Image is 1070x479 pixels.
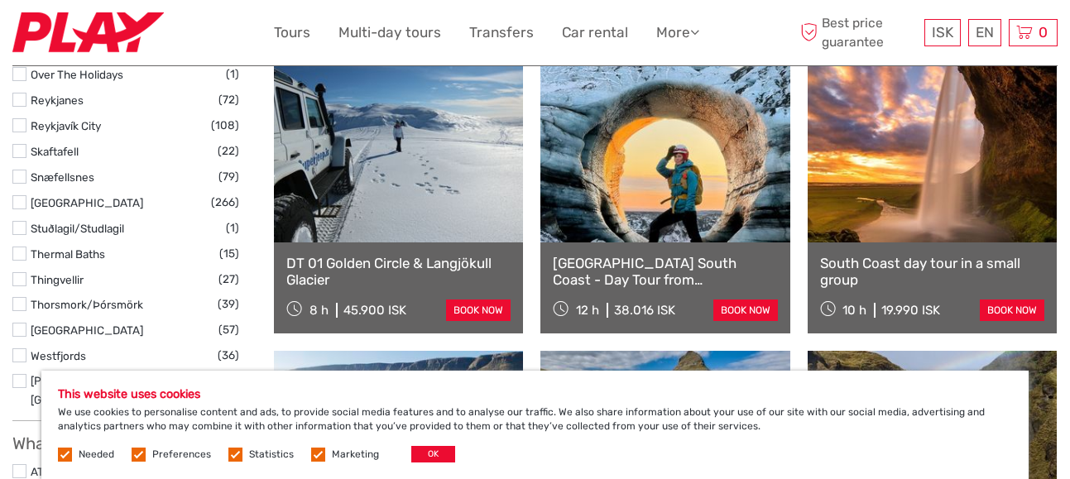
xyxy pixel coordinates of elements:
span: 0 [1036,24,1050,41]
div: EN [968,19,1001,46]
span: (36) [218,346,239,365]
label: Preferences [152,448,211,462]
span: (57) [218,320,239,339]
h3: What do you want to do? [12,433,239,453]
label: Marketing [332,448,379,462]
span: (15) [219,244,239,263]
span: (1) [226,65,239,84]
a: [PERSON_NAME][GEOGRAPHIC_DATA] [31,374,143,406]
span: (72) [218,90,239,109]
div: We use cookies to personalise content and ads, to provide social media features and to analyse ou... [41,371,1029,479]
a: [GEOGRAPHIC_DATA] South Coast - Day Tour from [GEOGRAPHIC_DATA] [553,255,777,289]
a: [GEOGRAPHIC_DATA] [31,196,143,209]
h5: This website uses cookies [58,387,1012,401]
p: We're away right now. Please check back later! [23,29,187,42]
a: Tours [274,21,310,45]
span: (266) [211,193,239,212]
span: 12 h [576,303,599,318]
button: OK [411,446,455,462]
span: (27) [218,270,239,289]
span: ISK [932,24,953,41]
a: [GEOGRAPHIC_DATA] [31,323,143,337]
label: Needed [79,448,114,462]
a: Stuðlagil/Studlagil [31,222,124,235]
button: Open LiveChat chat widget [190,26,210,46]
a: Over The Holidays [31,68,123,81]
span: 10 h [842,303,866,318]
a: More [656,21,699,45]
span: 8 h [309,303,329,318]
a: Westfjords [31,349,86,362]
a: Skaftafell [31,145,79,158]
span: (39) [218,295,239,314]
a: South Coast day tour in a small group [820,255,1044,289]
span: (108) [211,116,239,135]
span: (22) [218,141,239,160]
a: Thorsmork/Þórsmörk [31,298,143,311]
span: (1) [226,218,239,237]
label: Statistics [249,448,294,462]
a: book now [980,299,1044,321]
a: Multi-day tours [338,21,441,45]
span: Best price guarantee [796,14,920,50]
span: (79) [218,167,239,186]
a: Car rental [562,21,628,45]
a: Reykjavík City [31,119,101,132]
div: 19.990 ISK [881,303,940,318]
a: Snæfellsnes [31,170,94,184]
a: ATV/Quads/Buggies [31,465,137,478]
div: 45.900 ISK [343,303,406,318]
a: Reykjanes [31,93,84,107]
a: Thermal Baths [31,247,105,261]
a: Transfers [469,21,534,45]
a: Thingvellir [31,273,84,286]
a: book now [446,299,511,321]
div: 38.016 ISK [614,303,675,318]
a: DT 01 Golden Circle & Langjökull Glacier [286,255,511,289]
a: book now [713,299,778,321]
img: Fly Play [12,12,164,53]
